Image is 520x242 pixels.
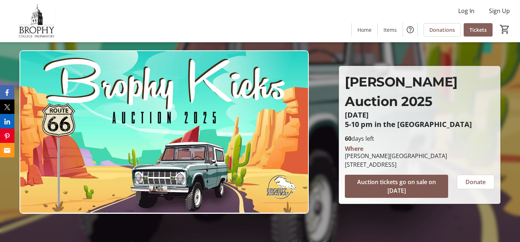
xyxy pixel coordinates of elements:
[457,175,494,189] button: Donate
[483,5,516,17] button: Sign Up
[458,7,474,15] span: Log In
[452,5,480,17] button: Log In
[469,26,487,34] span: Tickets
[489,7,510,15] span: Sign Up
[354,178,439,195] span: Auction tickets go on sale on [DATE]
[345,134,494,143] p: days left
[345,160,447,169] div: [STREET_ADDRESS]
[345,74,458,109] span: [PERSON_NAME] Auction 2025
[378,23,403,37] a: Items
[4,3,69,39] img: Brophy College Preparatory 's Logo
[345,146,363,152] div: Where
[345,135,351,143] span: 60
[383,26,397,34] span: Items
[403,22,417,37] button: Help
[19,50,309,213] img: Campaign CTA Media Photo
[498,23,511,36] button: Cart
[464,23,493,37] a: Tickets
[424,23,461,37] a: Donations
[465,178,486,186] span: Donate
[345,152,447,160] div: [PERSON_NAME][GEOGRAPHIC_DATA]
[345,175,448,198] button: Auction tickets go on sale on [DATE]
[429,26,455,34] span: Donations
[352,23,377,37] a: Home
[345,120,494,128] p: 5-10 pm in the [GEOGRAPHIC_DATA]
[345,111,494,119] p: [DATE]
[357,26,372,34] span: Home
